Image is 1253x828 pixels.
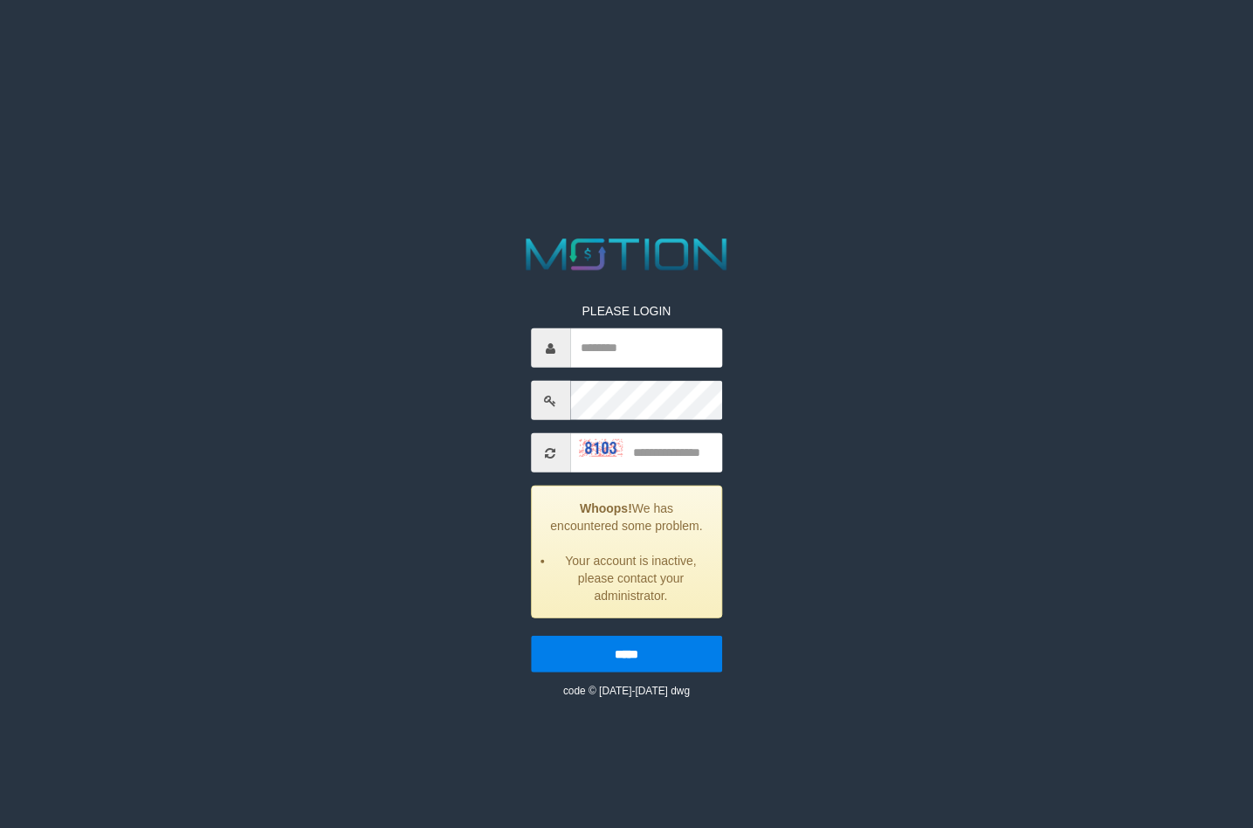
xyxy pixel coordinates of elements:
[579,439,623,457] img: captcha
[531,486,722,618] div: We has encountered some problem.
[517,233,736,276] img: MOTION_logo.png
[580,501,632,515] strong: Whoops!
[563,685,690,697] small: code © [DATE]-[DATE] dwg
[531,302,722,320] p: PLEASE LOGIN
[554,552,708,604] li: Your account is inactive, please contact your administrator.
